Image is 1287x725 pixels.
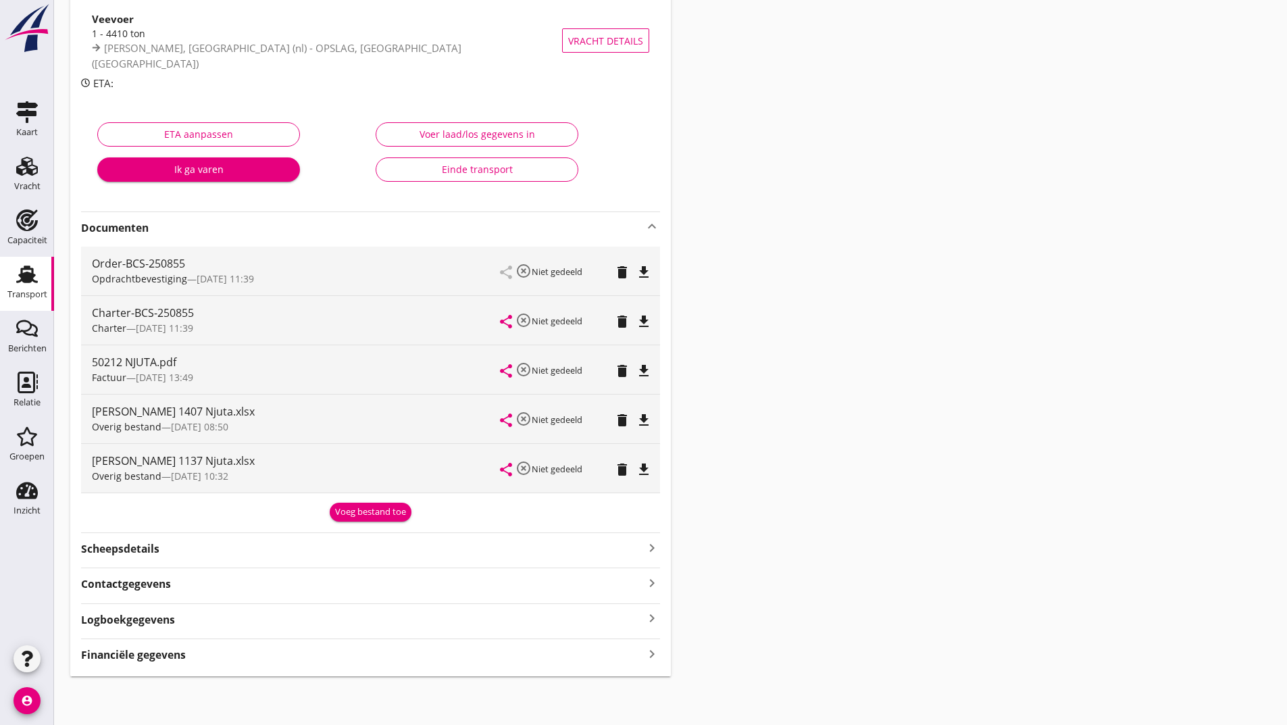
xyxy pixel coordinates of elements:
[109,127,288,141] div: ETA aanpassen
[81,576,171,592] strong: Contactgegevens
[636,412,652,428] i: file_download
[636,264,652,280] i: file_download
[136,322,193,334] span: [DATE] 11:39
[636,314,652,330] i: file_download
[81,647,186,663] strong: Financiële gegevens
[92,354,501,370] div: 50212 NJUTA.pdf
[330,503,411,522] button: Voeg bestand toe
[614,461,630,478] i: delete
[14,182,41,191] div: Vracht
[498,412,514,428] i: share
[515,411,532,427] i: highlight_off
[644,609,660,628] i: keyboard_arrow_right
[644,539,660,557] i: keyboard_arrow_right
[92,470,161,482] span: Overig bestand
[92,272,187,285] span: Opdrachtbevestiging
[614,264,630,280] i: delete
[532,266,582,278] small: Niet gedeeld
[335,505,406,519] div: Voeg bestand toe
[92,371,126,384] span: Factuur
[171,470,228,482] span: [DATE] 10:32
[7,290,47,299] div: Transport
[171,420,228,433] span: [DATE] 08:50
[515,361,532,378] i: highlight_off
[532,463,582,475] small: Niet gedeeld
[376,157,578,182] button: Einde transport
[92,321,501,335] div: —
[92,272,501,286] div: —
[108,162,289,176] div: Ik ga varen
[92,305,501,321] div: Charter-BCS-250855
[498,363,514,379] i: share
[515,460,532,476] i: highlight_off
[92,41,461,70] span: [PERSON_NAME], [GEOGRAPHIC_DATA] (nl) - OPSLAG, [GEOGRAPHIC_DATA] ([GEOGRAPHIC_DATA])
[515,263,532,279] i: highlight_off
[376,122,578,147] button: Voer laad/los gegevens in
[614,412,630,428] i: delete
[81,612,175,628] strong: Logboekgegevens
[387,127,567,141] div: Voer laad/los gegevens in
[81,220,644,236] strong: Documenten
[614,314,630,330] i: delete
[92,420,501,434] div: —
[644,218,660,234] i: keyboard_arrow_up
[614,363,630,379] i: delete
[532,414,582,426] small: Niet gedeeld
[92,322,126,334] span: Charter
[92,420,161,433] span: Overig bestand
[562,28,649,53] button: Vracht details
[636,363,652,379] i: file_download
[197,272,254,285] span: [DATE] 11:39
[387,162,567,176] div: Einde transport
[498,314,514,330] i: share
[532,364,582,376] small: Niet gedeeld
[92,12,134,26] strong: Veevoer
[81,11,660,70] a: Veevoer1 - 4410 ton[PERSON_NAME], [GEOGRAPHIC_DATA] (nl) - OPSLAG, [GEOGRAPHIC_DATA] ([GEOGRAPHIC...
[8,344,47,353] div: Berichten
[568,34,643,48] span: Vracht details
[644,574,660,592] i: keyboard_arrow_right
[97,157,300,182] button: Ik ga varen
[532,315,582,327] small: Niet gedeeld
[97,122,300,147] button: ETA aanpassen
[3,3,51,53] img: logo-small.a267ee39.svg
[498,461,514,478] i: share
[7,236,47,245] div: Capaciteit
[644,645,660,663] i: keyboard_arrow_right
[92,255,501,272] div: Order-BCS-250855
[92,469,501,483] div: —
[9,452,45,461] div: Groepen
[16,128,38,136] div: Kaart
[92,370,501,384] div: —
[14,687,41,714] i: account_circle
[14,398,41,407] div: Relatie
[92,453,501,469] div: [PERSON_NAME] 1137 Njuta.xlsx
[92,403,501,420] div: [PERSON_NAME] 1407 Njuta.xlsx
[636,461,652,478] i: file_download
[14,506,41,515] div: Inzicht
[81,541,159,557] strong: Scheepsdetails
[92,26,563,41] div: 1 - 4410 ton
[93,76,113,90] span: ETA:
[515,312,532,328] i: highlight_off
[136,371,193,384] span: [DATE] 13:49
